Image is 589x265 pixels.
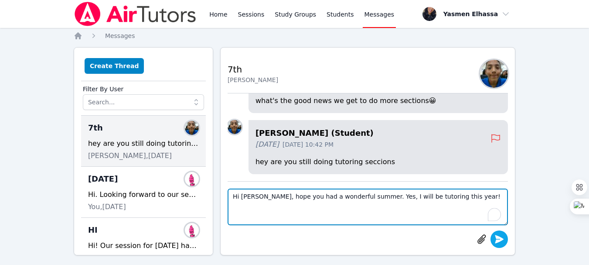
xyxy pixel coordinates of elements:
input: Search... [83,94,204,110]
div: [DATE]Andri XharraHi. Looking forward to our session [DATE] at 11:00 A.M. Thank you!You,[DATE] [81,167,206,218]
img: Air Tutors [74,2,197,26]
span: [PERSON_NAME], [DATE] [88,151,172,161]
p: hey are you still doing tutoring seccions [255,157,501,167]
nav: Breadcrumb [74,31,515,40]
div: 7thJuan Galindohey are you still doing tutoring seccions[PERSON_NAME],[DATE] [81,116,206,167]
span: [DATE] 10:42 PM [283,140,334,149]
img: Juan Galindo [480,60,508,88]
img: Andri Xharra [185,172,199,186]
div: Hi. Looking forward to our session [DATE] at 11:00 A.M. Thank you! [88,189,199,200]
span: 7th [88,122,103,134]
img: Juan Galindo [185,121,199,135]
button: Create Thread [85,58,144,74]
div: Hi! Our session for [DATE] has just started. Thank you! [88,241,199,251]
span: Messages [105,32,135,39]
h2: 7th [228,63,278,76]
a: Messages [105,31,135,40]
label: Filter By User [83,81,204,94]
textarea: Hi [PERSON_NAME], hope you had a wonderful summer. Yes, I will be tutoring this year! [228,189,508,225]
span: [DATE] [255,139,279,150]
p: what's the good news we get to do more sections😀 [255,96,501,106]
div: [PERSON_NAME] [228,76,278,84]
span: [DATE] [88,173,118,185]
h4: [PERSON_NAME] (Student) [255,127,490,139]
span: Messages [364,10,395,19]
span: HI [88,224,98,236]
span: You, [DATE] [88,253,126,263]
img: Andri Xharra [185,223,199,237]
div: hey are you still doing tutoring seccions [88,138,199,149]
span: You, [DATE] [88,202,126,212]
img: Juan Galindo [228,120,242,134]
